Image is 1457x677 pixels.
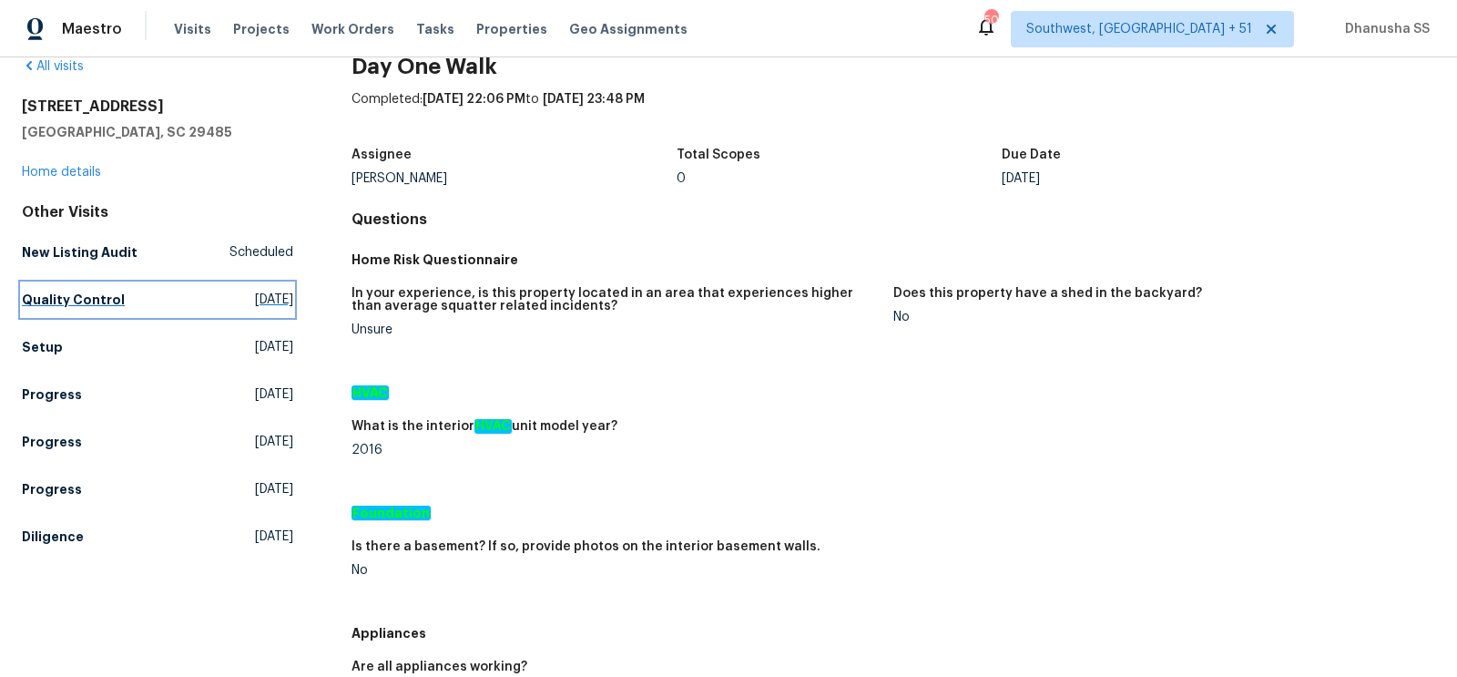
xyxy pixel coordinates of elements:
[352,385,389,400] em: HVAC
[893,311,1421,323] div: No
[352,444,879,456] div: 2016
[22,338,63,356] h5: Setup
[22,291,125,309] h5: Quality Control
[22,243,138,262] h5: New Listing Audit
[352,251,1435,269] h5: Home Risk Questionnaire
[22,378,293,411] a: Progress[DATE]
[233,20,290,38] span: Projects
[255,528,293,546] span: [DATE]
[22,283,293,316] a: Quality Control[DATE]
[174,20,211,38] span: Visits
[352,210,1435,229] h4: Questions
[1002,172,1327,185] div: [DATE]
[22,97,293,116] h2: [STREET_ADDRESS]
[62,20,122,38] span: Maestro
[255,385,293,404] span: [DATE]
[352,564,879,577] div: No
[255,338,293,356] span: [DATE]
[984,11,997,29] div: 501
[22,166,101,179] a: Home details
[22,473,293,506] a: Progress[DATE]
[569,20,688,38] span: Geo Assignments
[352,540,820,553] h5: Is there a basement? If so, provide photos on the interior basement walls.
[22,60,84,73] a: All visits
[22,123,293,141] h5: [GEOGRAPHIC_DATA], SC 29485
[352,90,1435,138] div: Completed: to
[352,506,431,520] em: Foundation
[423,93,525,106] span: [DATE] 22:06 PM
[893,287,1202,300] h5: Does this property have a shed in the backyard?
[352,172,677,185] div: [PERSON_NAME]
[352,323,879,336] div: Unsure
[22,203,293,221] div: Other Visits
[255,433,293,451] span: [DATE]
[22,528,84,546] h5: Diligence
[1002,149,1061,161] h5: Due Date
[543,93,645,106] span: [DATE] 23:48 PM
[352,287,879,313] h5: In your experience, is this property located in an area that experiences higher than average squa...
[352,624,1435,642] h5: Appliances
[352,661,527,673] h5: Are all appliances working?
[352,149,412,161] h5: Assignee
[476,20,547,38] span: Properties
[22,433,82,451] h5: Progress
[474,419,512,434] em: HVAC
[229,243,293,262] span: Scheduled
[22,385,82,404] h5: Progress
[352,57,1435,76] h2: Day One Walk
[1338,20,1430,38] span: Dhanusha SS
[22,520,293,553] a: Diligence[DATE]
[677,149,760,161] h5: Total Scopes
[416,23,454,36] span: Tasks
[311,20,394,38] span: Work Orders
[22,480,82,498] h5: Progress
[255,291,293,309] span: [DATE]
[1026,20,1252,38] span: Southwest, [GEOGRAPHIC_DATA] + 51
[352,420,617,433] h5: What is the interior unit model year?
[677,172,1002,185] div: 0
[255,480,293,498] span: [DATE]
[22,236,293,269] a: New Listing AuditScheduled
[22,331,293,364] a: Setup[DATE]
[22,426,293,458] a: Progress[DATE]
